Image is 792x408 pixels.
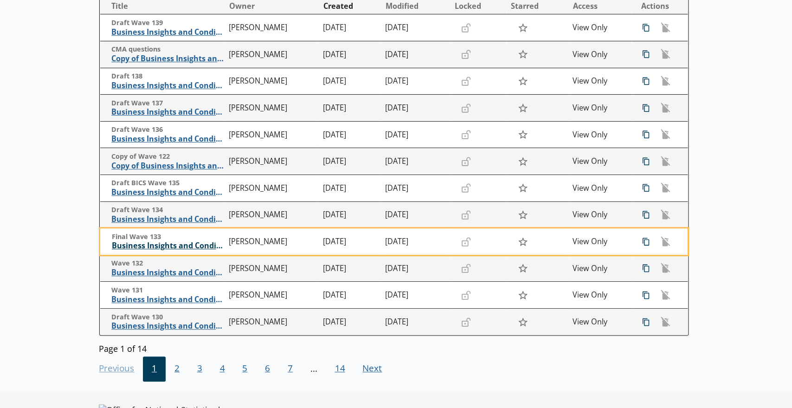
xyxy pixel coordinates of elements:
button: Star [513,206,533,224]
td: View Only [569,68,631,95]
span: Copy of Business Insights and Conditions Survey (BICS) [111,161,225,171]
button: 7 [279,356,302,382]
span: Business Insights and Conditions Survey (BICS) [111,134,225,144]
td: View Only [569,148,631,175]
button: 1 [143,356,166,382]
span: Business Insights and Conditions Survey (BICS) [111,321,225,331]
button: 5 [233,356,256,382]
span: Draft Wave 137 [111,99,225,108]
td: [DATE] [381,309,450,336]
td: [DATE] [381,148,450,175]
td: View Only [569,201,631,228]
span: Final Wave 133 [112,233,225,241]
td: View Only [569,309,631,336]
span: Business Insights and Conditions Survey (BICS) [111,268,225,278]
button: Star [513,233,533,250]
button: 2 [166,356,188,382]
td: View Only [569,121,631,148]
li: ... [302,356,326,382]
span: Draft BICS Wave 135 [111,179,225,188]
td: View Only [569,282,631,309]
span: Wave 131 [111,286,225,295]
td: [DATE] [381,41,450,68]
td: [DATE] [319,95,381,122]
span: Business Insights and Conditions Survey (BICS) [112,241,225,251]
button: Star [513,45,533,63]
span: Wave 132 [111,259,225,268]
span: Draft Wave 130 [111,313,225,322]
td: View Only [569,95,631,122]
td: [DATE] [319,121,381,148]
td: [PERSON_NAME] [225,201,319,228]
td: [PERSON_NAME] [225,175,319,202]
button: Star [513,126,533,143]
button: 3 [188,356,211,382]
td: [PERSON_NAME] [225,282,319,309]
button: Star [513,313,533,330]
td: [DATE] [381,201,450,228]
td: [DATE] [319,255,381,282]
td: [PERSON_NAME] [225,95,319,122]
td: View Only [569,175,631,202]
td: [PERSON_NAME] [225,309,319,336]
td: [DATE] [319,148,381,175]
td: [PERSON_NAME] [225,228,319,255]
td: View Only [569,14,631,41]
td: [DATE] [381,95,450,122]
td: [DATE] [319,201,381,228]
span: Draft Wave 134 [111,206,225,214]
button: Star [513,286,533,304]
td: [DATE] [319,14,381,41]
span: Business Insights and Conditions Survey (BICS) [111,214,225,224]
span: Draft Wave 139 [111,19,225,27]
td: [DATE] [381,228,450,255]
td: [PERSON_NAME] [225,68,319,95]
td: [DATE] [319,228,381,255]
td: View Only [569,41,631,68]
button: Star [513,153,533,170]
button: Star [513,72,533,90]
td: [DATE] [319,175,381,202]
td: [DATE] [319,41,381,68]
td: [DATE] [319,282,381,309]
td: [DATE] [381,175,450,202]
div: Page 1 of 14 [99,340,689,354]
span: Copy of Business Insights and Conditions Survey (BICS) [111,54,225,64]
button: Star [513,259,533,277]
td: [DATE] [319,68,381,95]
td: View Only [569,228,631,255]
td: [PERSON_NAME] [225,41,319,68]
button: 14 [326,356,354,382]
span: Business Insights and Conditions Survey (BICS) [111,107,225,117]
span: Draft Wave 136 [111,125,225,134]
button: Star [513,99,533,117]
td: [DATE] [381,14,450,41]
span: Draft 138 [111,72,225,81]
span: Copy of Wave 122 [111,152,225,161]
td: [DATE] [381,282,450,309]
td: [PERSON_NAME] [225,255,319,282]
button: 6 [256,356,279,382]
td: View Only [569,255,631,282]
span: Business Insights and Conditions Survey (BICS) [111,27,225,37]
td: [DATE] [319,309,381,336]
span: Business Insights and Conditions Survey (BICS) [111,188,225,197]
button: Next [354,356,391,382]
span: CMA questions [111,45,225,54]
td: [PERSON_NAME] [225,148,319,175]
button: 4 [211,356,234,382]
td: [PERSON_NAME] [225,14,319,41]
td: [DATE] [381,255,450,282]
span: Business Insights and Conditions Survey (BICS) [111,81,225,91]
td: [DATE] [381,68,450,95]
span: Business Insights and Conditions Survey (BICS) [111,295,225,304]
